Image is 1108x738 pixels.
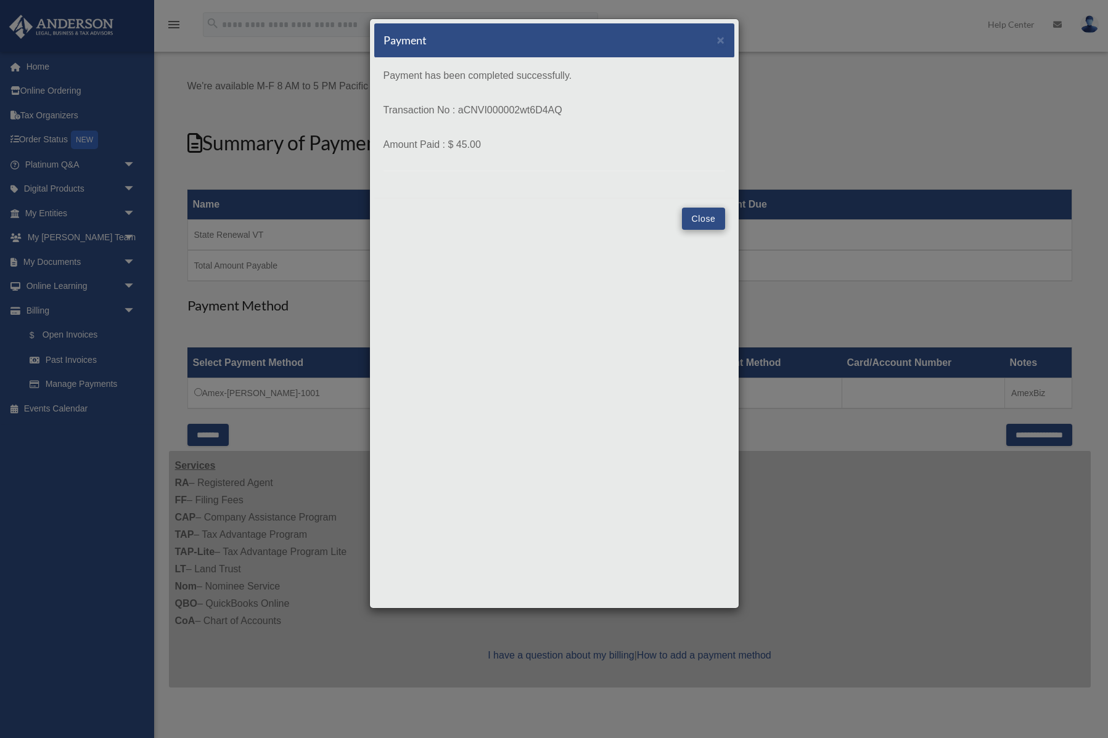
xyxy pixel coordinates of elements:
button: Close [717,33,725,46]
button: Close [682,208,724,230]
p: Amount Paid : $ 45.00 [384,136,725,153]
p: Payment has been completed successfully. [384,67,725,84]
span: × [717,33,725,47]
p: Transaction No : aCNVI000002wt6D4AQ [384,102,725,119]
h5: Payment [384,33,427,48]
